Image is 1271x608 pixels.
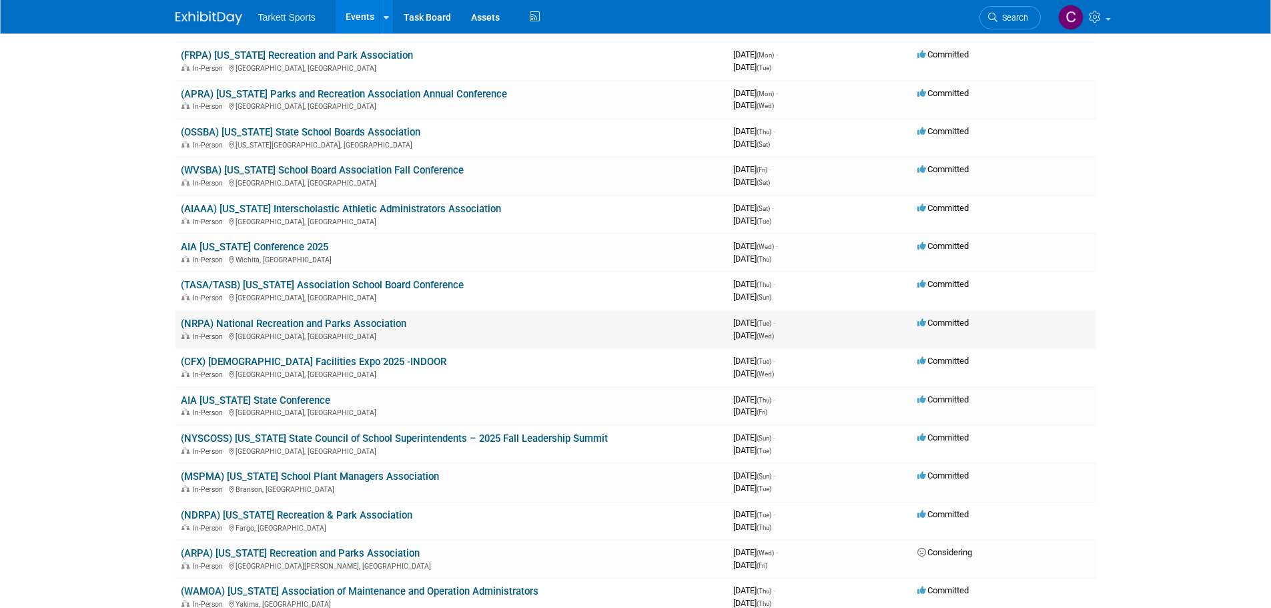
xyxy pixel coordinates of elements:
[733,471,775,481] span: [DATE]
[733,432,775,442] span: [DATE]
[757,549,774,557] span: (Wed)
[181,62,723,73] div: [GEOGRAPHIC_DATA], [GEOGRAPHIC_DATA]
[181,126,420,138] a: (OSSBA) [US_STATE] State School Boards Association
[733,241,778,251] span: [DATE]
[181,292,723,302] div: [GEOGRAPHIC_DATA], [GEOGRAPHIC_DATA]
[917,585,969,595] span: Committed
[181,218,189,224] img: In-Person Event
[757,485,771,493] span: (Tue)
[917,509,969,519] span: Committed
[1058,5,1084,30] img: Charles Colletti
[757,218,771,225] span: (Tue)
[181,562,189,569] img: In-Person Event
[181,139,723,149] div: [US_STATE][GEOGRAPHIC_DATA], [GEOGRAPHIC_DATA]
[757,102,774,109] span: (Wed)
[181,600,189,607] img: In-Person Event
[181,318,406,330] a: (NRPA) National Recreation and Parks Association
[733,164,771,174] span: [DATE]
[917,318,969,328] span: Committed
[917,547,972,557] span: Considering
[193,332,227,341] span: In-Person
[733,522,771,532] span: [DATE]
[757,332,774,340] span: (Wed)
[757,473,771,480] span: (Sun)
[181,141,189,147] img: In-Person Event
[773,509,775,519] span: -
[757,320,771,327] span: (Tue)
[757,600,771,607] span: (Thu)
[733,100,774,110] span: [DATE]
[193,485,227,494] span: In-Person
[193,218,227,226] span: In-Person
[917,279,969,289] span: Committed
[181,254,723,264] div: Wichita, [GEOGRAPHIC_DATA]
[733,292,771,302] span: [DATE]
[181,522,723,533] div: Fargo, [GEOGRAPHIC_DATA]
[757,408,767,416] span: (Fri)
[193,294,227,302] span: In-Person
[181,370,189,377] img: In-Person Event
[733,394,775,404] span: [DATE]
[776,241,778,251] span: -
[757,64,771,71] span: (Tue)
[773,356,775,366] span: -
[733,585,775,595] span: [DATE]
[181,406,723,417] div: [GEOGRAPHIC_DATA], [GEOGRAPHIC_DATA]
[733,254,771,264] span: [DATE]
[181,279,464,291] a: (TASA/TASB) [US_STATE] Association School Board Conference
[733,483,771,493] span: [DATE]
[181,294,189,300] img: In-Person Event
[181,509,412,521] a: (NDRPA) [US_STATE] Recreation & Park Association
[757,396,771,404] span: (Thu)
[193,408,227,417] span: In-Person
[258,12,316,23] span: Tarkett Sports
[769,164,771,174] span: -
[181,332,189,339] img: In-Person Event
[733,509,775,519] span: [DATE]
[733,139,770,149] span: [DATE]
[181,432,608,444] a: (NYSCOSS) [US_STATE] State Council of School Superintendents – 2025 Fall Leadership Summit
[757,141,770,148] span: (Sat)
[181,585,538,597] a: (WAMOA) [US_STATE] Association of Maintenance and Operation Administrators
[757,524,771,531] span: (Thu)
[773,126,775,136] span: -
[181,216,723,226] div: [GEOGRAPHIC_DATA], [GEOGRAPHIC_DATA]
[733,560,767,570] span: [DATE]
[181,447,189,454] img: In-Person Event
[181,256,189,262] img: In-Person Event
[917,164,969,174] span: Committed
[757,511,771,519] span: (Tue)
[757,256,771,263] span: (Thu)
[181,203,501,215] a: (AIAAA) [US_STATE] Interscholastic Athletic Administrators Association
[175,11,242,25] img: ExhibitDay
[181,394,330,406] a: AIA [US_STATE] State Conference
[733,368,774,378] span: [DATE]
[181,241,328,253] a: AIA [US_STATE] Conference 2025
[757,562,767,569] span: (Fri)
[757,370,774,378] span: (Wed)
[773,279,775,289] span: -
[917,241,969,251] span: Committed
[917,203,969,213] span: Committed
[193,102,227,111] span: In-Person
[757,358,771,365] span: (Tue)
[181,179,189,186] img: In-Person Event
[181,368,723,379] div: [GEOGRAPHIC_DATA], [GEOGRAPHIC_DATA]
[773,318,775,328] span: -
[193,256,227,264] span: In-Person
[181,164,464,176] a: (WVSBA) [US_STATE] School Board Association Fall Conference
[193,179,227,188] span: In-Person
[181,64,189,71] img: In-Person Event
[776,49,778,59] span: -
[733,49,778,59] span: [DATE]
[181,356,446,368] a: (CFX) [DEMOGRAPHIC_DATA] Facilities Expo 2025 -INDOOR
[917,356,969,366] span: Committed
[181,330,723,341] div: [GEOGRAPHIC_DATA], [GEOGRAPHIC_DATA]
[757,434,771,442] span: (Sun)
[757,90,774,97] span: (Mon)
[181,483,723,494] div: Branson, [GEOGRAPHIC_DATA]
[917,126,969,136] span: Committed
[757,281,771,288] span: (Thu)
[772,203,774,213] span: -
[733,177,770,187] span: [DATE]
